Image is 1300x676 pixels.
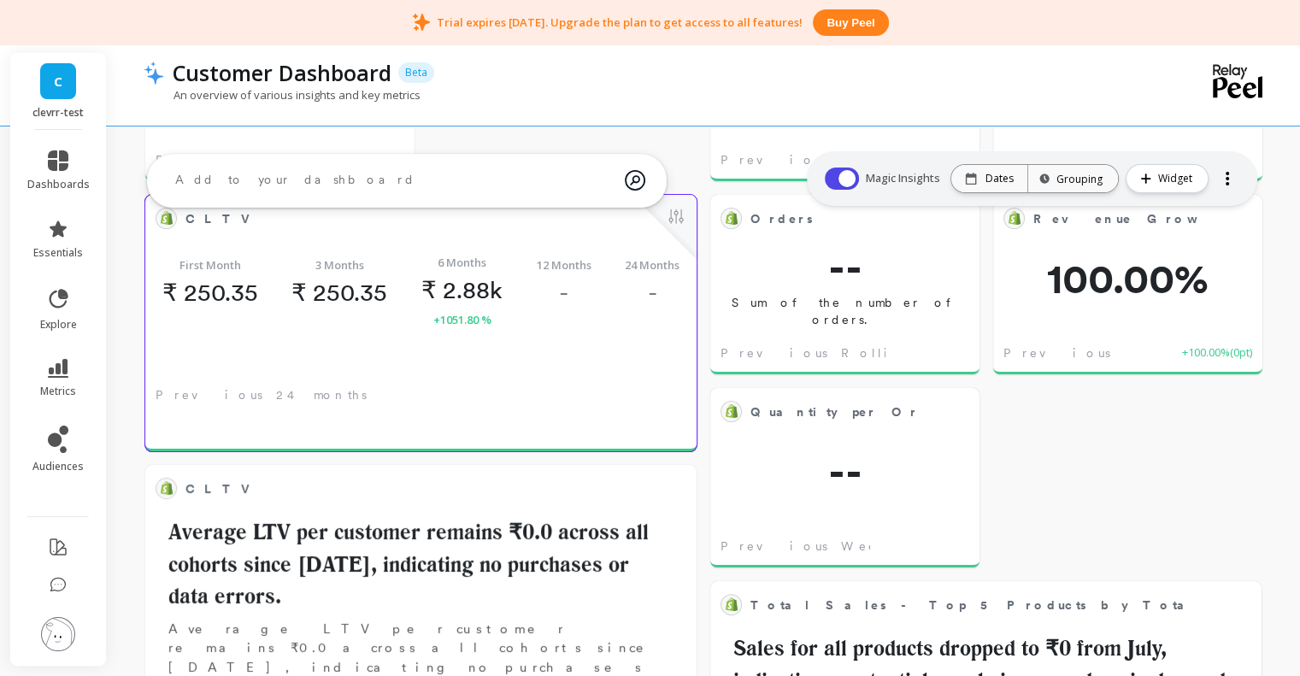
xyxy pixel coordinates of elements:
[27,106,90,120] p: clevrr-test
[185,207,632,231] span: CLTV
[173,58,391,87] p: Customer Dashboard
[750,400,915,424] span: Quantity per Order
[993,258,1262,299] span: 100.00%
[750,597,1279,614] span: Total Sales - Top 5 Products by Total Sales
[1033,207,1197,231] span: Revenue Growth Rate
[144,87,421,103] p: An overview of various insights and key metrics
[156,516,686,613] h2: Average LTV per customer remains ₹0.0 across all cohorts since [DATE], indicating no purchases or...
[162,278,258,307] p: 250.35
[398,62,434,83] p: Beta
[432,311,491,328] span: +1051.80 %
[648,278,657,307] p: -
[185,477,632,501] span: CLTV
[144,61,164,85] img: header icon
[185,480,260,498] span: CLTV
[33,246,83,260] span: essentials
[721,538,891,555] span: Previous Week
[710,247,979,288] span: --
[438,254,486,271] span: 6 Months
[750,403,948,421] span: Quantity per Order
[813,9,888,36] button: Buy peel
[315,256,364,273] span: 3 Months
[537,256,591,273] span: 12 Months
[625,256,679,273] span: 24 Months
[625,157,645,203] img: magic search icon
[1044,171,1103,187] div: Grouping
[40,385,76,398] span: metrics
[750,210,813,228] span: Orders
[721,344,995,362] span: Previous Rolling 7-day
[710,294,979,328] p: Sum of the number of orders.
[866,170,944,187] span: Magic Insights
[1182,344,1252,362] span: +100.00% ( 0pt )
[179,256,241,273] span: First Month
[710,451,979,492] span: --
[41,617,75,651] img: profile picture
[437,15,803,30] p: Trial expires [DATE]. Upgrade the plan to get access to all features!
[185,210,260,228] span: CLTV
[40,318,77,332] span: explore
[1158,170,1197,187] span: Widget
[985,172,1014,185] p: Dates
[559,278,568,307] p: -
[27,178,90,191] span: dashboards
[721,151,995,168] span: Previous Rolling 7-day
[750,207,915,231] span: Orders
[162,278,178,307] span: ₹
[156,386,367,403] span: Previous 24 months
[291,278,307,307] span: ₹
[1126,164,1209,193] button: Widget
[1003,344,1174,362] span: Previous Week
[32,460,84,473] span: audiences
[291,278,387,307] p: 250.35
[750,593,1197,617] span: Total Sales - Top 5 Products by Total Sales
[54,72,62,91] span: C
[421,275,503,304] p: 2.88k
[421,275,437,304] span: ₹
